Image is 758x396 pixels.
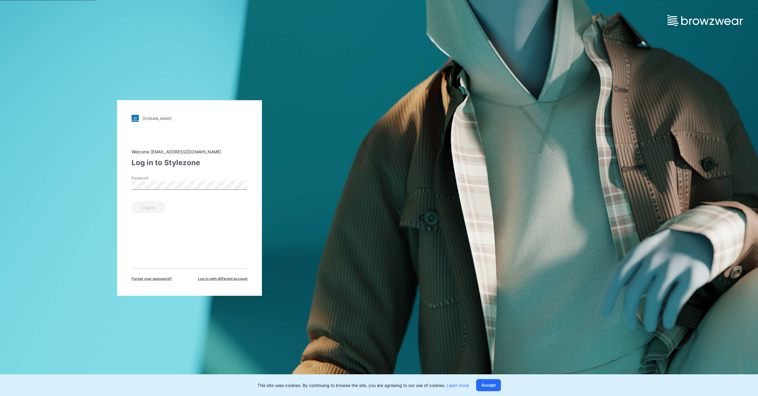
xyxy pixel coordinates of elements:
span: Forget your password? [132,276,172,281]
div: [DOMAIN_NAME] [142,116,172,121]
img: browzwear-logo.e42bd6dac1945053ebaf764b6aa21510.svg [667,15,743,26]
button: Accept [476,379,501,391]
label: Password [132,175,174,181]
p: This site uses cookies. By continuing to browse the site, you are agreeing to our use of cookies. [257,382,469,388]
img: stylezone-logo.562084cfcfab977791bfbf7441f1a819.svg [132,115,139,122]
span: Log in with different account [198,276,247,281]
div: Welcome [EMAIL_ADDRESS][DOMAIN_NAME] [132,149,247,155]
a: [DOMAIN_NAME] [132,115,247,122]
div: Log in to Stylezone [132,157,247,168]
a: Learn more [447,383,469,388]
